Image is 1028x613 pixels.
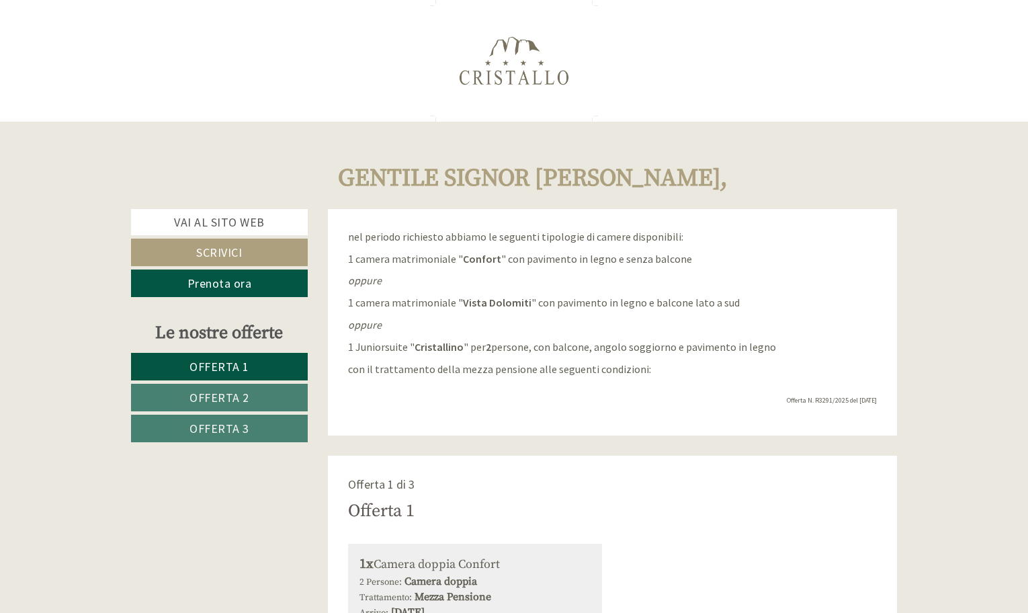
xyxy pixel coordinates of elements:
[359,577,402,588] small: 2 Persone:
[359,592,412,604] small: Trattamento:
[131,321,308,345] div: Le nostre offerte
[189,359,249,374] span: Offerta 1
[463,252,501,265] strong: Confort
[131,239,308,266] a: Scrivici
[787,396,877,405] span: Offerta N. R3291/2025 del [DATE]
[131,209,308,236] a: Vai al sito web
[348,339,877,355] p: 1 Juniorsuite " " per persone, con balcone, angolo soggiorno e pavimento in legno
[189,390,249,405] span: Offerta 2
[415,590,491,604] b: Mezza Pensione
[338,165,728,192] h1: Gentile Signor [PERSON_NAME],
[348,499,415,524] div: Offerta 1
[348,477,415,492] span: Offerta 1 di 3
[463,296,531,309] strong: Vista Dolomiti
[189,421,249,436] span: Offerta 3
[359,556,374,573] b: 1x
[404,575,477,588] b: Camera doppia
[348,274,382,287] em: oppure
[348,318,382,331] em: oppure
[415,340,464,354] strong: Cristallino
[348,251,877,267] p: 1 camera matrimoniale " " con pavimento in legno e senza balcone
[359,555,591,575] div: Camera doppia Confort
[131,270,308,297] a: Prenota ora
[486,340,491,354] strong: 2
[348,362,877,377] p: con il trattamento della mezza pensione alle seguenti condizioni:
[348,295,877,311] p: 1 camera matrimoniale " " con pavimento in legno e balcone lato a sud
[348,229,877,245] p: nel periodo richiesto abbiamo le seguenti tipologie di camere disponibili:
